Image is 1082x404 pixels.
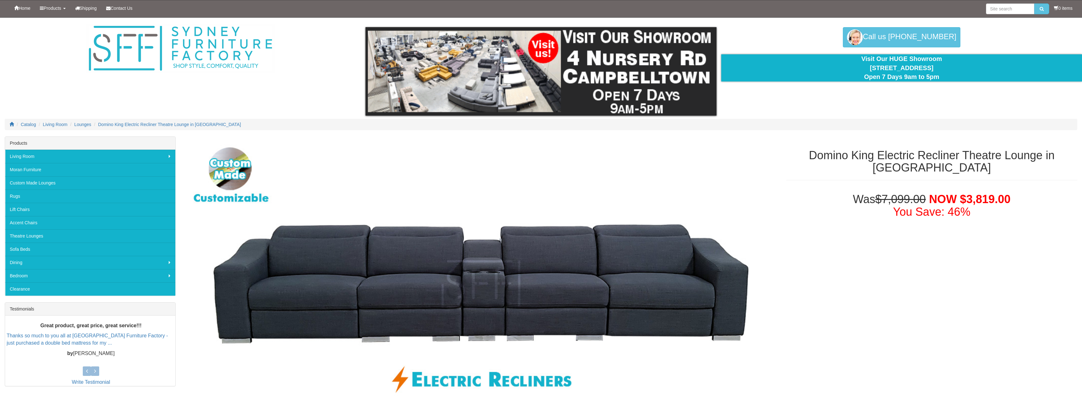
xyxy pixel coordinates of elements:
[98,122,241,127] a: Domino King Electric Recliner Theatre Lounge in [GEOGRAPHIC_DATA]
[9,0,35,16] a: Home
[786,149,1077,174] h1: Domino King Electric Recliner Theatre Lounge in [GEOGRAPHIC_DATA]
[5,203,175,216] a: Lift Chairs
[74,122,91,127] a: Lounges
[67,351,73,356] b: by
[5,269,175,282] a: Bedroom
[5,256,175,269] a: Dining
[5,190,175,203] a: Rugs
[5,303,175,316] div: Testimonials
[5,243,175,256] a: Sofa Beds
[7,333,168,346] a: Thanks so much to you all at [GEOGRAPHIC_DATA] Furniture Factory - just purchased a double bed ma...
[111,6,132,11] span: Contact Us
[40,323,142,328] b: Great product, great price, great service!!!
[43,122,68,127] a: Living Room
[366,27,717,116] img: showroom.gif
[5,176,175,190] a: Custom Made Lounges
[929,193,1011,206] span: NOW $3,819.00
[80,6,97,11] span: Shipping
[875,193,926,206] del: $7,099.00
[72,379,110,385] a: Write Testimonial
[86,24,275,73] img: Sydney Furniture Factory
[101,0,137,16] a: Contact Us
[786,193,1077,218] h1: Was
[986,3,1034,14] input: Site search
[19,6,30,11] span: Home
[70,0,102,16] a: Shipping
[35,0,70,16] a: Products
[1054,5,1073,11] li: 0 items
[21,122,36,127] a: Catalog
[5,163,175,176] a: Moran Furniture
[5,282,175,296] a: Clearance
[726,54,1077,81] div: Visit Our HUGE Showroom [STREET_ADDRESS] Open 7 Days 9am to 5pm
[5,150,175,163] a: Living Room
[5,137,175,150] div: Products
[5,216,175,229] a: Accent Chairs
[893,205,970,218] font: You Save: 46%
[44,6,61,11] span: Products
[5,229,175,243] a: Theatre Lounges
[7,350,175,357] p: [PERSON_NAME]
